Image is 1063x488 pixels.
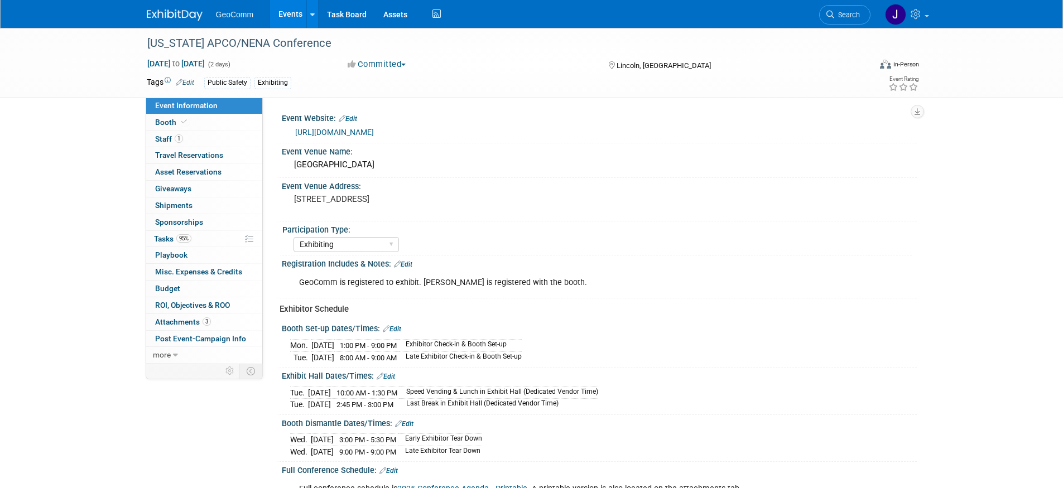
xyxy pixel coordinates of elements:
div: Registration Includes & Notes: [282,255,917,270]
div: Booth Dismantle Dates/Times: [282,415,917,429]
div: Public Safety [204,77,251,89]
span: Asset Reservations [155,167,222,176]
a: Edit [379,467,398,475]
span: to [171,59,181,68]
span: Search [834,11,860,19]
span: GeoComm [216,10,254,19]
span: 2:45 PM - 3:00 PM [336,400,393,409]
span: Tasks [154,234,191,243]
td: [DATE] [311,434,334,446]
span: Event Information [155,101,218,110]
a: Edit [383,325,401,333]
a: Tasks95% [146,231,262,247]
div: Event Venue Name: [282,143,917,157]
span: Sponsorships [155,218,203,226]
a: Search [819,5,870,25]
div: GeoComm is registered to exhibit. [PERSON_NAME] is registered with the booth. [291,272,794,294]
td: Tue. [290,351,311,363]
a: [URL][DOMAIN_NAME] [295,128,374,137]
span: Booth [155,118,189,127]
a: Misc. Expenses & Credits [146,264,262,280]
td: Exhibitor Check-in & Booth Set-up [399,339,522,351]
span: 1:00 PM - 9:00 PM [340,341,397,350]
a: Shipments [146,197,262,214]
img: ExhibitDay [147,9,203,21]
td: Toggle Event Tabs [239,364,262,378]
a: Sponsorships [146,214,262,230]
div: Event Rating [888,76,918,82]
div: Exhibitor Schedule [280,303,908,315]
td: [DATE] [308,386,331,399]
td: [DATE] [311,351,334,363]
span: [DATE] [DATE] [147,59,205,69]
span: Shipments [155,201,193,210]
td: Tags [147,76,194,89]
td: Mon. [290,339,311,351]
a: Edit [394,260,412,268]
div: Exhibit Hall Dates/Times: [282,368,917,382]
span: 1 [175,134,183,143]
span: 9:00 PM - 9:00 PM [339,448,396,456]
td: Tue. [290,399,308,410]
div: In-Person [893,60,919,69]
a: Edit [395,420,413,428]
span: (2 days) [207,61,230,68]
span: Attachments [155,317,211,326]
div: Full Conference Schedule: [282,462,917,476]
a: Edit [339,115,357,123]
span: 95% [176,234,191,243]
div: Participation Type: [282,221,912,235]
span: 3:00 PM - 5:30 PM [339,436,396,444]
a: Staff1 [146,131,262,147]
img: Format-Inperson.png [880,60,891,69]
td: [DATE] [311,339,334,351]
div: Exhibiting [254,77,291,89]
span: Misc. Expenses & Credits [155,267,242,276]
td: Last Break in Exhibit Hall (Dedicated Vendor Time) [400,399,598,410]
a: Travel Reservations [146,147,262,163]
span: Travel Reservations [155,151,223,160]
span: Budget [155,284,180,293]
div: Booth Set-up Dates/Times: [282,320,917,335]
td: Tue. [290,386,308,399]
span: Lincoln, [GEOGRAPHIC_DATA] [617,61,711,70]
span: Post Event-Campaign Info [155,334,246,343]
a: Giveaways [146,181,262,197]
a: Budget [146,281,262,297]
a: Edit [377,373,395,380]
span: 3 [203,317,211,326]
span: Staff [155,134,183,143]
td: Wed. [290,434,311,446]
span: Playbook [155,250,187,259]
td: Speed Vending & Lunch in Exhibit Hall (Dedicated Vendor Time) [400,386,598,399]
span: ROI, Objectives & ROO [155,301,230,310]
td: Personalize Event Tab Strip [220,364,240,378]
td: Late Exhibitor Check-in & Booth Set-up [399,351,522,363]
pre: [STREET_ADDRESS] [294,194,534,204]
td: [DATE] [311,446,334,457]
i: Booth reservation complete [181,119,187,125]
td: Early Exhibitor Tear Down [398,434,482,446]
a: Playbook [146,247,262,263]
div: Event Venue Address: [282,178,917,192]
a: Event Information [146,98,262,114]
span: more [153,350,171,359]
div: Event Website: [282,110,917,124]
span: Giveaways [155,184,191,193]
div: [GEOGRAPHIC_DATA] [290,156,908,173]
a: ROI, Objectives & ROO [146,297,262,313]
button: Committed [344,59,410,70]
a: Asset Reservations [146,164,262,180]
div: [US_STATE] APCO/NENA Conference [143,33,854,54]
a: Edit [176,79,194,86]
td: Late Exhibitor Tear Down [398,446,482,457]
a: more [146,347,262,363]
td: Wed. [290,446,311,457]
a: Post Event-Campaign Info [146,331,262,347]
span: 10:00 AM - 1:30 PM [336,389,397,397]
span: 8:00 AM - 9:00 AM [340,354,397,362]
a: Booth [146,114,262,131]
div: Event Format [805,58,920,75]
a: Attachments3 [146,314,262,330]
img: Jason Kim [885,4,906,25]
